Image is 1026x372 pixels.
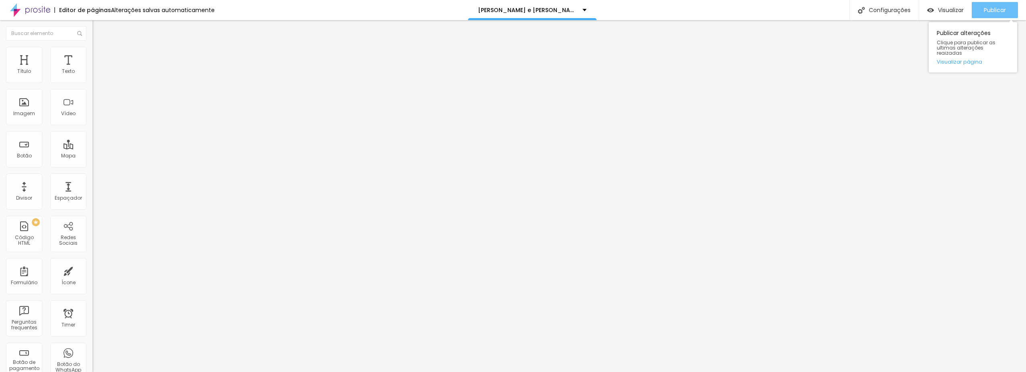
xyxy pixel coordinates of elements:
div: Divisor [16,195,32,201]
div: Editor de páginas [54,7,111,13]
div: Alterações salvas automaticamente [111,7,215,13]
div: Vídeo [61,111,76,116]
img: Icone [858,7,865,14]
div: Formulário [11,280,37,285]
div: Redes Sociais [52,235,84,246]
span: Publicar [984,7,1006,13]
div: Título [17,68,31,74]
button: Publicar [972,2,1018,18]
div: Texto [62,68,75,74]
div: Publicar alterações [929,22,1017,72]
p: [PERSON_NAME] e [PERSON_NAME] [478,7,577,13]
div: Botão de pagamento [8,360,40,371]
img: Icone [77,31,82,36]
button: Visualizar [919,2,972,18]
div: Mapa [61,153,76,159]
div: Perguntas frequentes [8,319,40,331]
a: Visualizar página [937,59,1009,64]
div: Timer [62,322,75,328]
div: Ícone [62,280,76,285]
input: Buscar elemento [6,26,86,41]
span: Visualizar [938,7,964,13]
span: Clique para publicar as ultimas alterações reaizadas [937,40,1009,56]
div: Botão [17,153,32,159]
div: Espaçador [55,195,82,201]
div: Imagem [13,111,35,116]
div: Código HTML [8,235,40,246]
img: view-1.svg [927,7,934,14]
